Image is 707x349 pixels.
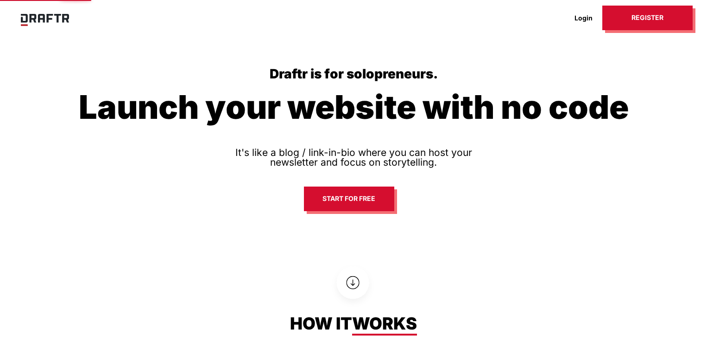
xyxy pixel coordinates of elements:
[565,11,602,25] a: Login
[602,6,693,30] a: Register
[76,86,631,128] h1: Launch your website with no code
[304,187,394,211] a: Start for free
[21,14,69,26] img: draftr_logo_fc.svg
[321,250,386,315] img: circles.svg
[212,128,495,187] p: It's like a blog / link-in-bio where you can host your newsletter and focus on storytelling.
[352,313,417,336] a: works
[96,315,611,332] div: How it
